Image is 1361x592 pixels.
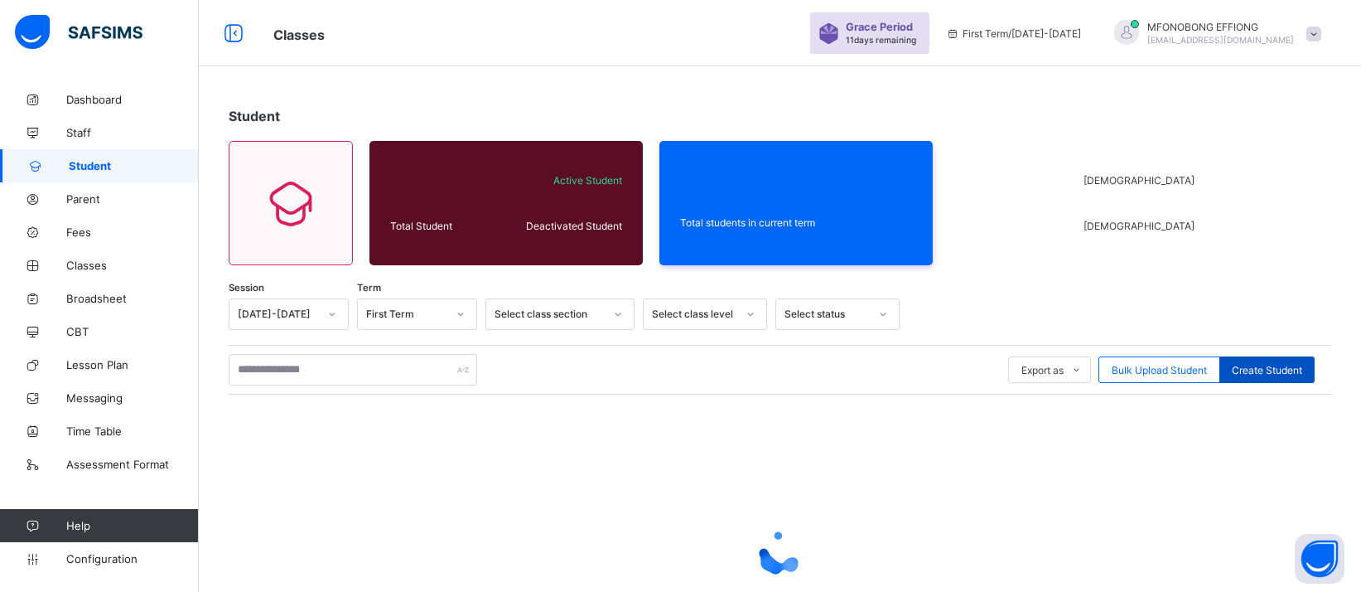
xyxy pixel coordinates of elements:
[366,308,446,321] div: First Term
[66,259,199,272] span: Classes
[357,282,381,294] span: Term
[504,220,622,232] span: Deactivated Student
[652,308,736,321] div: Select class level
[66,226,199,239] span: Fees
[1098,20,1330,47] div: MFONOBONGEFFIONG
[1021,364,1064,376] span: Export as
[273,27,325,43] span: Classes
[784,308,869,321] div: Select status
[66,93,199,106] span: Dashboard
[1295,534,1344,584] button: Open asap
[66,552,198,565] span: Configuration
[1112,364,1207,376] span: Bulk Upload Student
[66,519,198,532] span: Help
[1147,21,1294,33] span: MFONOBONG EFFIONG
[846,21,913,33] span: Grace Period
[1147,35,1294,45] span: [EMAIL_ADDRESS][DOMAIN_NAME]
[846,35,916,45] span: 11 days remaining
[818,23,839,44] img: sticker-purple.71386a28dfed39d6af7621340158ba97.svg
[66,192,199,206] span: Parent
[504,174,622,187] span: Active Student
[66,126,199,139] span: Staff
[1083,174,1202,187] span: [DEMOGRAPHIC_DATA]
[946,27,1081,40] span: session/term information
[229,282,264,294] span: Session
[495,308,604,321] div: Select class section
[1232,364,1302,376] span: Create Student
[66,391,199,405] span: Messaging
[66,458,199,471] span: Assessment Format
[66,358,199,371] span: Lesson Plan
[66,425,199,438] span: Time Table
[680,216,912,229] span: Total students in current term
[1083,220,1202,232] span: [DEMOGRAPHIC_DATA]
[238,308,318,321] div: [DATE]-[DATE]
[15,15,142,50] img: safsims
[386,216,500,236] div: Total Student
[66,325,199,338] span: CBT
[66,292,199,305] span: Broadsheet
[229,108,280,124] span: Student
[69,159,199,172] span: Student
